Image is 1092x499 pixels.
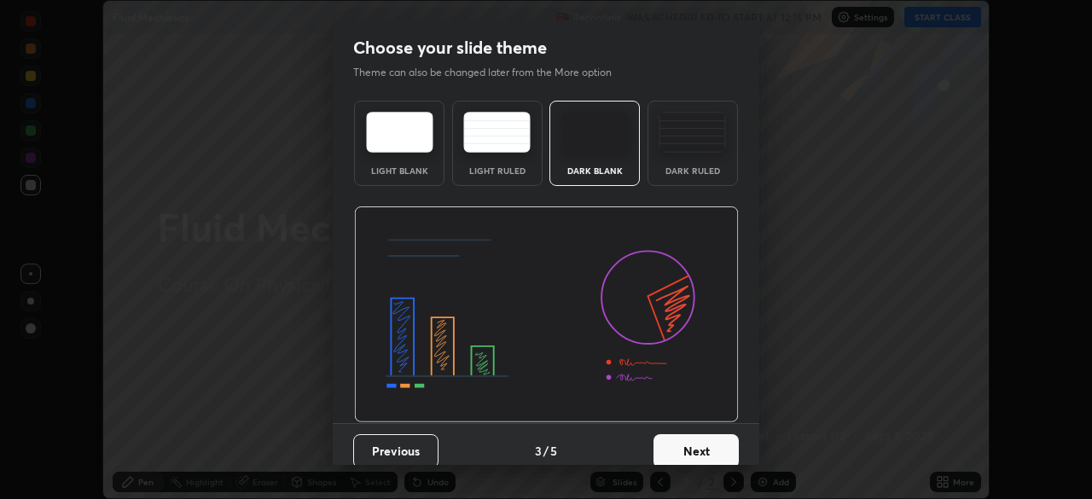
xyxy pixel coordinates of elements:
button: Next [653,434,739,468]
div: Dark Blank [561,166,629,175]
img: darkThemeBanner.d06ce4a2.svg [354,206,739,423]
img: darkRuledTheme.de295e13.svg [659,112,726,153]
button: Previous [353,434,439,468]
div: Light Ruled [463,166,531,175]
h4: 3 [535,442,542,460]
img: darkTheme.f0cc69e5.svg [561,112,629,153]
h4: 5 [550,442,557,460]
div: Dark Ruled [659,166,727,175]
h2: Choose your slide theme [353,37,547,59]
p: Theme can also be changed later from the More option [353,65,630,80]
img: lightRuledTheme.5fabf969.svg [463,112,531,153]
h4: / [543,442,549,460]
img: lightTheme.e5ed3b09.svg [366,112,433,153]
div: Light Blank [365,166,433,175]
